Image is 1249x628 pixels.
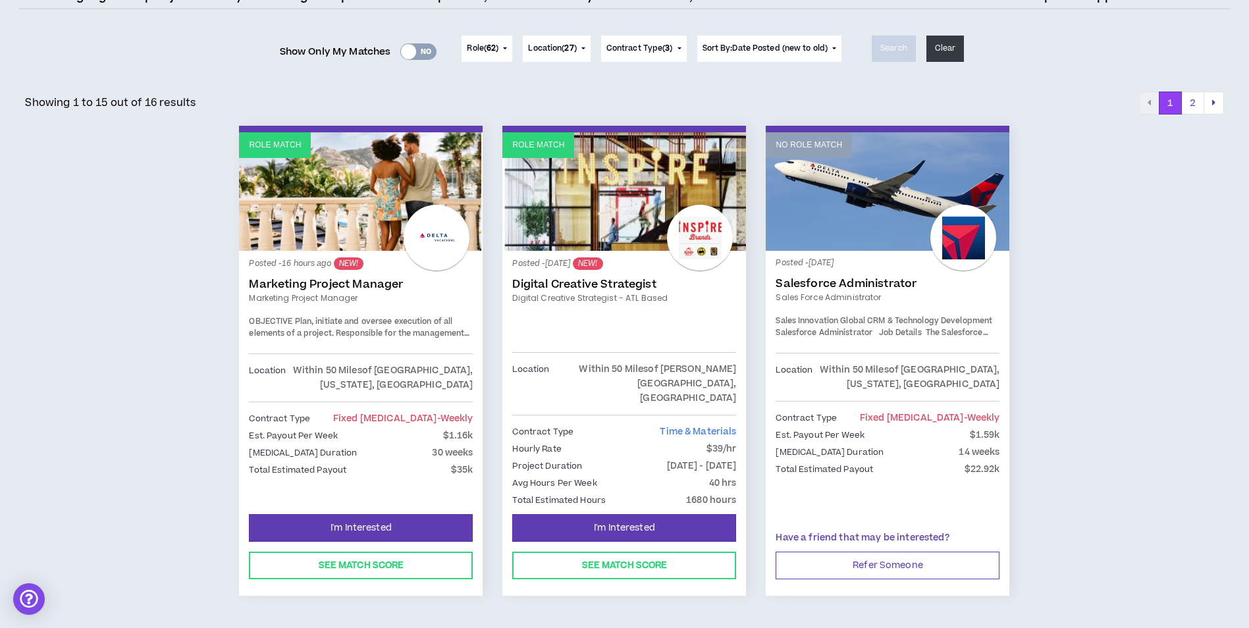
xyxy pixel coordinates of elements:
[523,36,590,62] button: Location(27)
[601,36,687,62] button: Contract Type(3)
[432,446,473,460] p: 30 weeks
[487,43,496,54] span: 62
[860,411,1000,425] span: Fixed [MEDICAL_DATA]
[13,583,45,615] div: Open Intercom Messenger
[964,411,1000,425] span: - weekly
[249,514,473,542] button: I'm Interested
[239,132,483,251] a: Role Match
[812,363,999,392] p: Within 50 Miles of [GEOGRAPHIC_DATA], [US_STATE], [GEOGRAPHIC_DATA]
[512,459,582,473] p: Project Duration
[965,462,1000,477] p: $22.92k
[776,315,838,327] strong: Sales Innovation
[776,462,873,477] p: Total Estimated Payout
[249,316,292,327] span: OBJECTIVE
[697,36,842,62] button: Sort By:Date Posted (new to old)
[512,514,736,542] button: I'm Interested
[667,459,737,473] p: [DATE] - [DATE]
[512,425,573,439] p: Contract Type
[249,446,357,460] p: [MEDICAL_DATA] Duration
[443,429,473,443] p: $1.16k
[959,445,999,459] p: 14 weeks
[512,552,736,579] button: See Match Score
[512,278,736,291] a: Digital Creative Strategist
[512,139,564,151] p: Role Match
[1159,92,1182,115] button: 1
[776,327,872,338] strong: Salesforce Administrator
[249,278,473,291] a: Marketing Project Manager
[249,139,301,151] p: Role Match
[703,43,828,54] span: Sort By: Date Posted (new to old)
[1139,92,1224,115] nav: pagination
[249,316,471,385] span: Plan, initiate and oversee execution of all elements of a project. Responsible for the management...
[872,36,916,62] button: Search
[249,292,473,304] a: Marketing Project Manager
[776,139,842,151] p: No Role Match
[462,36,512,62] button: Role(62)
[331,522,392,535] span: I'm Interested
[512,292,736,304] a: Digital Creative Strategist - ATL Based
[467,43,498,55] span: Role ( )
[606,43,673,55] span: Contract Type ( )
[776,277,999,290] a: Salesforce Administrator
[334,257,363,270] sup: NEW!
[709,476,737,490] p: 40 hrs
[776,428,864,442] p: Est. Payout Per Week
[333,412,473,425] span: Fixed [MEDICAL_DATA]
[926,36,965,62] button: Clear
[564,43,573,54] span: 27
[451,463,473,477] p: $35k
[706,442,737,456] p: $39/hr
[512,476,597,490] p: Avg Hours Per Week
[776,363,812,392] p: Location
[879,327,922,338] strong: Job Details
[776,411,837,425] p: Contract Type
[437,412,473,425] span: - weekly
[776,257,999,269] p: Posted - [DATE]
[970,428,1000,442] p: $1.59k
[280,42,391,62] span: Show Only My Matches
[249,463,346,477] p: Total Estimated Payout
[766,132,1009,251] a: No Role Match
[512,362,549,406] p: Location
[512,493,606,508] p: Total Estimated Hours
[840,315,992,327] strong: Global CRM & Technology Development
[25,95,196,111] p: Showing 1 to 15 out of 16 results
[573,257,602,270] sup: NEW!
[660,425,736,438] span: Time & Materials
[1181,92,1204,115] button: 2
[686,493,736,508] p: 1680 hours
[512,257,736,270] p: Posted - [DATE]
[665,43,670,54] span: 3
[249,257,473,270] p: Posted - 16 hours ago
[776,292,999,303] a: Sales Force Administrator
[286,363,473,392] p: Within 50 Miles of [GEOGRAPHIC_DATA], [US_STATE], [GEOGRAPHIC_DATA]
[249,363,286,392] p: Location
[502,132,746,251] a: Role Match
[249,429,337,443] p: Est. Payout Per Week
[594,522,655,535] span: I'm Interested
[549,362,736,406] p: Within 50 Miles of [PERSON_NAME][GEOGRAPHIC_DATA], [GEOGRAPHIC_DATA]
[249,552,473,579] button: See Match Score
[776,531,999,545] p: Have a friend that may be interested?
[512,442,561,456] p: Hourly Rate
[776,552,999,579] button: Refer Someone
[776,445,884,459] p: [MEDICAL_DATA] Duration
[249,411,310,426] p: Contract Type
[528,43,576,55] span: Location ( )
